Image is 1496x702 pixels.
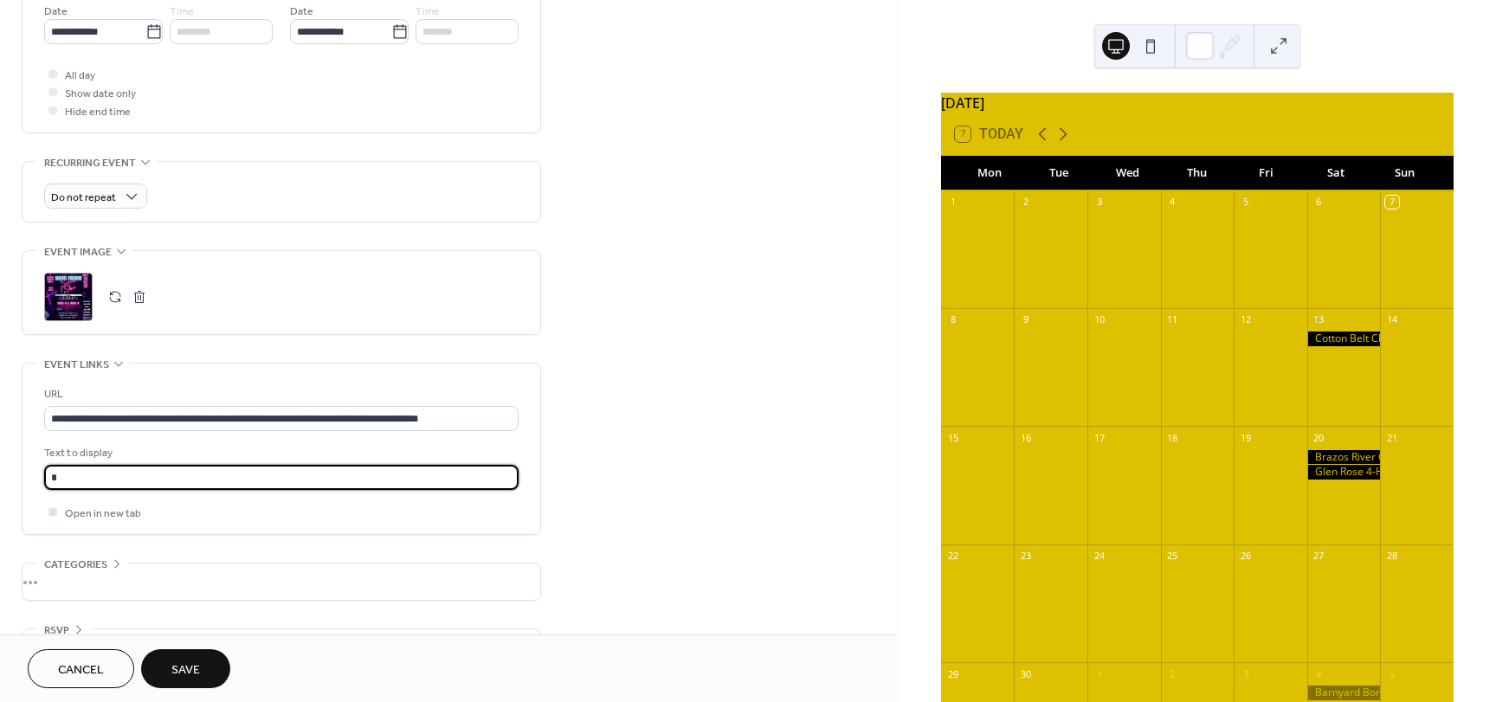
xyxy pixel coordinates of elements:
div: Fri [1232,156,1301,190]
div: 15 [946,431,959,444]
div: 24 [1093,550,1106,563]
div: Tue [1024,156,1093,190]
div: 12 [1239,313,1252,326]
span: All day [65,67,95,85]
span: Save [171,661,200,679]
span: Date [44,3,68,21]
span: Date [290,3,313,21]
div: 5 [1385,667,1398,680]
div: 11 [1166,313,1179,326]
div: 19 [1239,431,1252,444]
div: 25 [1166,550,1179,563]
div: 23 [1019,550,1032,563]
div: 29 [946,667,959,680]
span: Show date only [65,85,136,103]
span: Categories [44,556,107,574]
span: Time [170,3,194,21]
div: 13 [1312,313,1325,326]
div: Wed [1093,156,1163,190]
div: Thu [1163,156,1232,190]
div: 10 [1093,313,1106,326]
div: 2 [1166,667,1179,680]
div: 18 [1166,431,1179,444]
span: Recurring event [44,154,136,172]
button: Cancel [28,649,134,688]
div: 6 [1312,196,1325,209]
div: Sat [1301,156,1370,190]
span: Do not repeat [51,188,116,208]
div: Sun [1370,156,1440,190]
div: 7 [1385,196,1398,209]
div: Barnyard Bonanza [1307,686,1381,700]
div: 30 [1019,667,1032,680]
div: 27 [1312,550,1325,563]
div: 4 [1166,196,1179,209]
span: Cancel [58,661,104,679]
div: Brazos River Classic Jackpot [1307,450,1381,465]
span: RSVP [44,621,69,640]
div: 20 [1312,431,1325,444]
div: URL [44,385,515,403]
div: 1 [1093,667,1106,680]
span: Open in new tab [65,505,141,523]
div: ••• [23,564,540,600]
div: 1 [946,196,959,209]
div: Text to display [44,444,515,462]
div: ••• [23,629,540,666]
div: 17 [1093,431,1106,444]
div: [DATE] [941,93,1454,113]
div: 28 [1385,550,1398,563]
div: 3 [1093,196,1106,209]
div: Glen Rose 4-H Jackpot [1307,465,1381,480]
div: 14 [1385,313,1398,326]
div: 26 [1239,550,1252,563]
span: Event image [44,243,112,261]
div: 4 [1312,667,1325,680]
div: 8 [946,313,959,326]
div: Mon [955,156,1024,190]
div: 5 [1239,196,1252,209]
div: 22 [946,550,959,563]
div: 2 [1019,196,1032,209]
div: ; [44,273,93,321]
span: Hide end time [65,103,131,121]
div: 21 [1385,431,1398,444]
span: Event links [44,356,109,374]
div: 9 [1019,313,1032,326]
button: Save [141,649,230,688]
div: Cotton Belt Classic [1307,332,1381,346]
div: 3 [1239,667,1252,680]
div: 16 [1019,431,1032,444]
span: Time [416,3,440,21]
